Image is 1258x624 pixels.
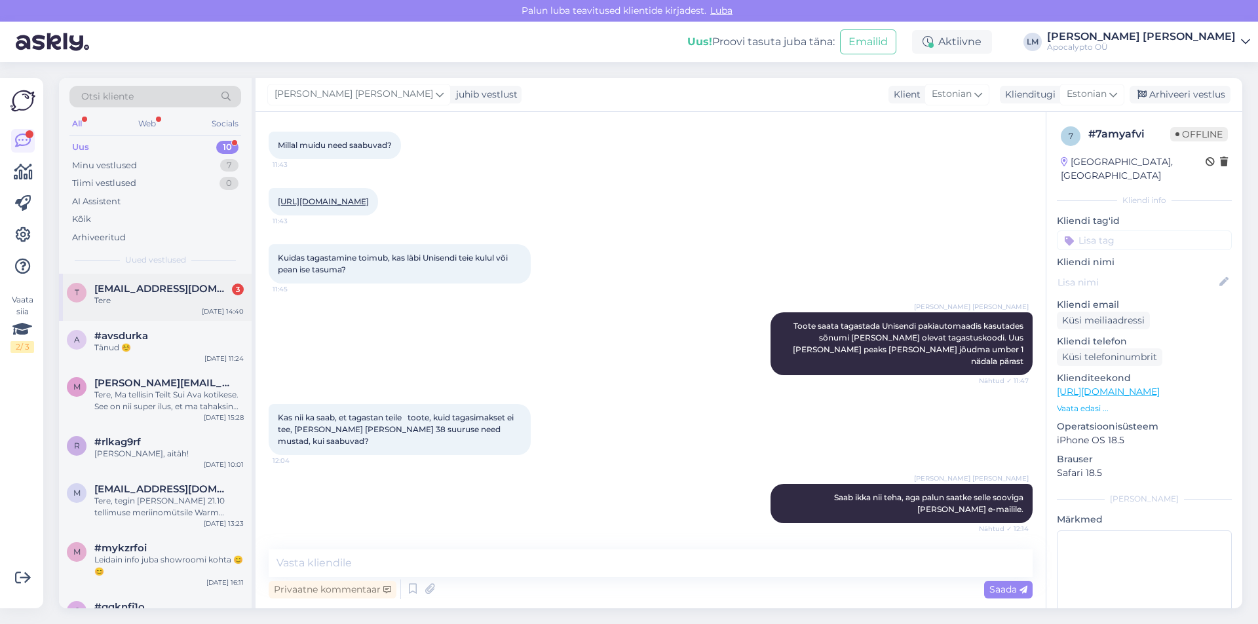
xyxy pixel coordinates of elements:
[94,389,244,413] div: Tere, Ma tellisin Teilt Sui Ava kotikese. See on nii super ilus, et ma tahaksin tellida ühe veel,...
[1057,513,1232,526] p: Märkmed
[94,554,244,578] div: Leidain info juba showroomi kohta 😊😊
[1057,452,1232,466] p: Brauser
[273,456,322,466] span: 12:04
[204,460,244,469] div: [DATE] 10:01
[94,283,231,295] span: triin.tammo@mail.ee
[73,488,81,498] span: m
[451,88,518,101] div: juhib vestlust
[94,601,145,613] span: #gqknfj1o
[220,159,238,172] div: 7
[94,436,141,448] span: #rlkag9rf
[94,330,148,342] span: #avsdurka
[74,335,80,344] span: a
[273,216,322,226] span: 11:43
[914,473,1029,483] span: [PERSON_NAME] [PERSON_NAME]
[209,115,241,132] div: Socials
[1057,194,1232,206] div: Kliendi info
[269,581,396,598] div: Privaatne kommentaar
[1047,42,1236,52] div: Apocalypto OÜ
[278,196,369,206] a: [URL][DOMAIN_NAME]
[793,321,1025,366] span: Toote saata tagastada Unisendi pakiautomaadis kasutades sõnumi [PERSON_NAME] olevat tagastuskoodi...
[1057,335,1232,348] p: Kliendi telefon
[979,524,1029,534] span: Nähtud ✓ 12:14
[273,160,322,170] span: 11:43
[94,542,147,554] span: #mykzrfoi
[74,606,80,615] span: g
[1047,31,1250,52] a: [PERSON_NAME] [PERSON_NAME]Apocalypto OÜ
[204,519,244,528] div: [DATE] 13:23
[1057,312,1150,329] div: Küsi meiliaadressi
[278,413,516,446] span: Kas nii ka saab, et tagastan teile toote, kuid tagasimakset ei tee, [PERSON_NAME] [PERSON_NAME] 3...
[204,354,244,363] div: [DATE] 11:24
[1130,86,1230,103] div: Arhiveeri vestlus
[10,294,34,353] div: Vaata siia
[202,306,244,316] div: [DATE] 14:40
[72,177,136,190] div: Tiimi vestlused
[94,295,244,306] div: Tere
[1067,87,1107,101] span: Estonian
[206,578,244,587] div: [DATE] 16:11
[1057,348,1162,366] div: Küsi telefoninumbrit
[72,213,91,226] div: Kõik
[1057,420,1232,433] p: Operatsioonisüsteem
[840,29,896,54] button: Emailid
[72,141,89,154] div: Uus
[136,115,159,132] div: Web
[73,547,81,557] span: m
[1057,298,1232,312] p: Kliendi email
[1057,255,1232,269] p: Kliendi nimi
[72,195,121,208] div: AI Assistent
[94,448,244,460] div: [PERSON_NAME], aitäh!
[1057,493,1232,505] div: [PERSON_NAME]
[1058,275,1217,289] input: Lisa nimi
[979,376,1029,386] span: Nähtud ✓ 11:47
[1170,127,1228,141] span: Offline
[687,35,712,48] b: Uus!
[94,342,244,354] div: Tänud ☺️
[1057,433,1232,447] p: iPhone OS 18.5
[216,141,238,154] div: 10
[81,90,134,103] span: Otsi kliente
[278,140,392,150] span: Millal muidu need saabuvad?
[912,30,992,54] div: Aktiivne
[1057,371,1232,385] p: Klienditeekond
[72,231,126,244] div: Arhiveeritud
[125,254,186,266] span: Uued vestlused
[888,88,921,101] div: Klient
[932,87,972,101] span: Estonian
[1088,126,1170,142] div: # 7amyafvi
[75,287,79,297] span: t
[1061,155,1206,183] div: [GEOGRAPHIC_DATA], [GEOGRAPHIC_DATA]
[687,34,835,50] div: Proovi tasuta juba täna:
[69,115,85,132] div: All
[72,159,137,172] div: Minu vestlused
[278,253,510,274] span: Kuidas tagastamine toimub, kas läbi Unisendi teie kulul või pean ise tasuma?
[273,284,322,294] span: 11:45
[1057,214,1232,228] p: Kliendi tag'id
[10,88,35,113] img: Askly Logo
[94,483,231,495] span: marikatapasia@gmail.com
[1057,386,1160,397] a: [URL][DOMAIN_NAME]
[73,382,81,392] span: m
[219,177,238,190] div: 0
[1023,33,1042,51] div: LM
[10,341,34,353] div: 2 / 3
[1047,31,1236,42] div: [PERSON_NAME] [PERSON_NAME]
[1057,403,1232,414] p: Vaata edasi ...
[232,284,244,295] div: 3
[989,583,1027,595] span: Saada
[1057,230,1232,250] input: Lisa tag
[94,377,231,389] span: margit.valdmann@gmail.com
[1069,131,1073,141] span: 7
[94,495,244,519] div: Tere, tegin [PERSON_NAME] 21.10 tellimuse meriinomütsile Warm Taupe, kas saaksin selle ümber vahe...
[1057,466,1232,480] p: Safari 18.5
[914,302,1029,312] span: [PERSON_NAME] [PERSON_NAME]
[706,5,736,16] span: Luba
[204,413,244,422] div: [DATE] 15:28
[74,441,80,450] span: r
[1000,88,1056,101] div: Klienditugi
[834,492,1025,514] span: Saab ikka nii teha, aga palun saatke selle sooviga [PERSON_NAME] e-mailile.
[275,87,433,101] span: [PERSON_NAME] [PERSON_NAME]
